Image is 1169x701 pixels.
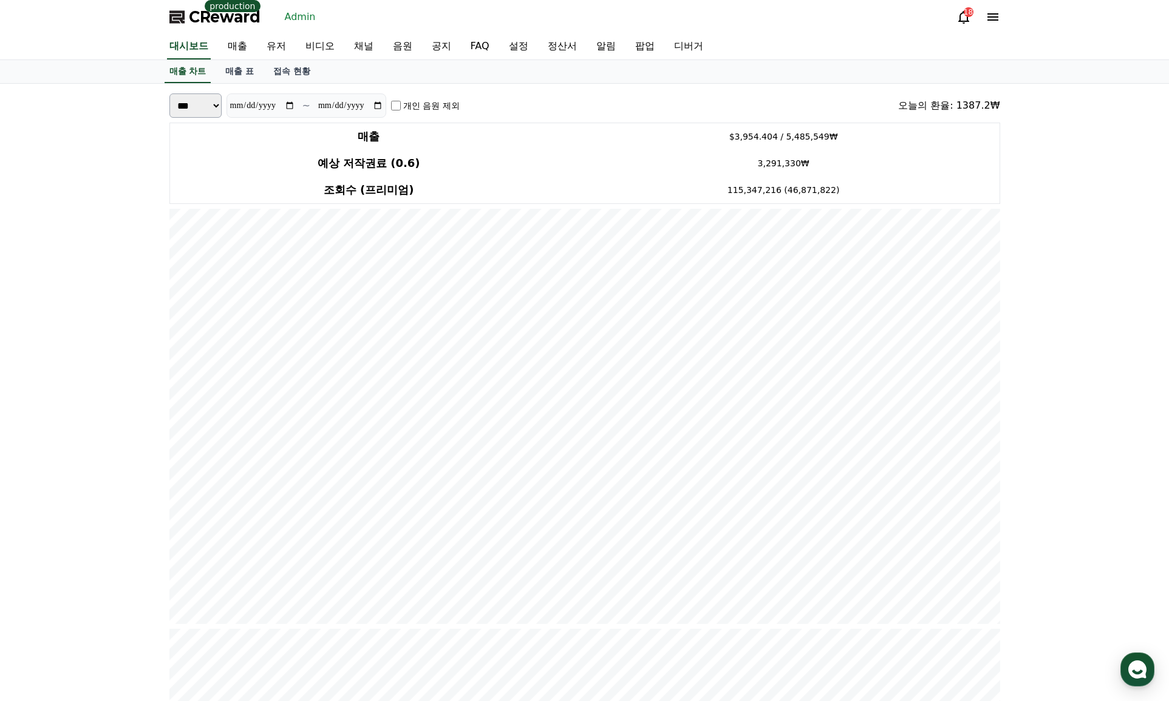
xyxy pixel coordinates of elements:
td: 3,291,330₩ [568,150,1000,177]
a: 유저 [257,34,296,59]
p: ~ [302,98,310,113]
a: 설정 [499,34,538,59]
a: 공지 [422,34,461,59]
div: 오늘의 환율: 1387.2₩ [898,98,1000,113]
a: FAQ [461,34,499,59]
div: 18 [964,7,973,17]
span: 설정 [188,403,202,413]
a: 홈 [4,385,80,415]
a: 알림 [587,34,625,59]
a: Admin [280,7,321,27]
span: 홈 [38,403,46,413]
a: 매출 [218,34,257,59]
h4: 예상 저작권료 (0.6) [175,155,563,172]
h4: 매출 [175,128,563,145]
a: 18 [956,10,971,24]
label: 개인 음원 제외 [403,100,460,112]
a: 팝업 [625,34,664,59]
td: $3,954.404 / 5,485,549₩ [568,123,1000,151]
a: 채널 [344,34,383,59]
td: 115,347,216 (46,871,822) [568,177,1000,204]
a: 설정 [157,385,233,415]
span: 대화 [111,404,126,413]
a: 매출 표 [216,60,264,83]
a: 디버거 [664,34,713,59]
a: 음원 [383,34,422,59]
a: CReward [169,7,261,27]
a: 접속 현황 [264,60,320,83]
a: 비디오 [296,34,344,59]
a: 대시보드 [167,34,211,59]
h4: 조회수 (프리미엄) [175,181,563,198]
a: 정산서 [538,34,587,59]
span: CReward [189,7,261,27]
a: 매출 차트 [165,60,211,83]
a: 대화 [80,385,157,415]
